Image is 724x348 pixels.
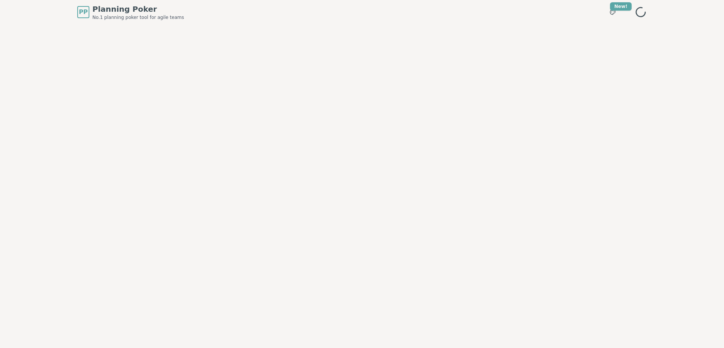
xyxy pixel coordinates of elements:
span: Planning Poker [92,4,184,14]
span: PP [79,8,87,17]
button: New! [606,5,619,19]
a: PPPlanning PokerNo.1 planning poker tool for agile teams [77,4,184,20]
div: New! [610,2,632,11]
span: No.1 planning poker tool for agile teams [92,14,184,20]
